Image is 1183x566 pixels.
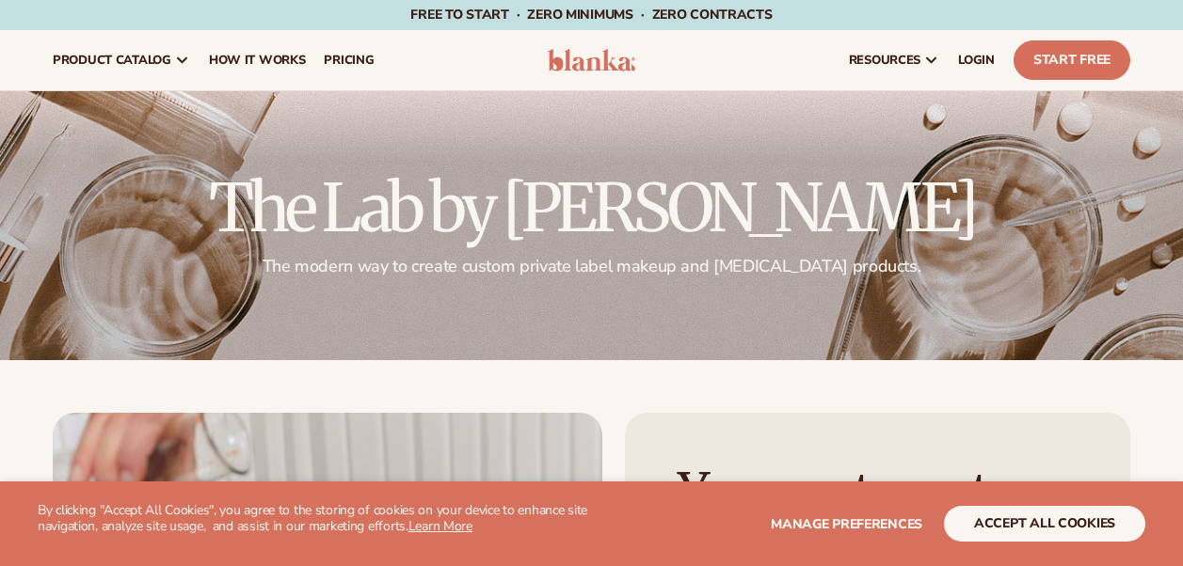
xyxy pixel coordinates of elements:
[53,256,1130,277] p: The modern way to create custom private label makeup and [MEDICAL_DATA] products.
[38,503,592,535] p: By clicking "Accept All Cookies", you agree to the storing of cookies on your device to enhance s...
[839,30,949,90] a: resources
[314,30,383,90] a: pricing
[408,517,472,535] a: Learn More
[324,53,374,68] span: pricing
[200,30,315,90] a: How It Works
[849,53,920,68] span: resources
[410,6,772,24] span: Free to start · ZERO minimums · ZERO contracts
[43,30,200,90] a: product catalog
[771,506,922,542] button: Manage preferences
[771,515,922,533] span: Manage preferences
[944,506,1145,542] button: accept all cookies
[949,30,1004,90] a: LOGIN
[548,49,636,71] img: logo
[209,53,306,68] span: How It Works
[1014,40,1130,80] a: Start Free
[53,53,171,68] span: product catalog
[958,53,995,68] span: LOGIN
[53,175,1130,241] h2: The Lab by [PERSON_NAME]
